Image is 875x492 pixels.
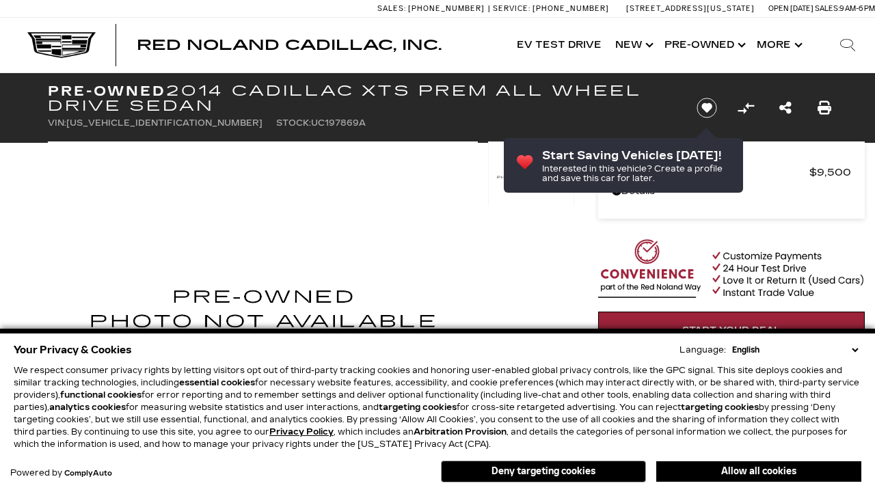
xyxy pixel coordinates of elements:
button: Deny targeting cookies [441,461,646,482]
a: Privacy Policy [269,427,334,437]
h1: 2014 Cadillac XTS PREM All Wheel Drive Sedan [48,83,673,113]
a: Start Your Deal [598,312,865,348]
a: Service: [PHONE_NUMBER] [488,5,612,12]
span: UC197869A [311,118,366,128]
a: Red Noland Cadillac, Inc. [137,38,442,52]
span: Your Privacy & Cookies [14,340,132,359]
a: Pre-Owned [658,18,750,72]
button: More [750,18,807,72]
img: Cadillac Dark Logo with Cadillac White Text [27,32,96,58]
button: Allow all cookies [656,461,861,482]
a: ComplyAuto [64,469,112,478]
a: [STREET_ADDRESS][US_STATE] [626,4,755,13]
span: VIN: [48,118,66,128]
span: Sales: [377,4,406,13]
span: 9 AM-6 PM [839,4,875,13]
span: Red [PERSON_NAME] [612,163,809,182]
span: Open [DATE] [768,4,813,13]
strong: targeting cookies [379,402,457,412]
select: Language Select [729,344,861,356]
span: Service: [493,4,530,13]
span: $9,500 [809,163,851,182]
span: [PHONE_NUMBER] [533,4,609,13]
p: We respect consumer privacy rights by letting visitors opt out of third-party tracking cookies an... [14,364,861,450]
strong: functional cookies [60,390,142,400]
span: Start Your Deal [682,325,781,336]
a: Details [612,182,851,201]
strong: analytics cookies [49,402,126,412]
a: Print this Pre-Owned 2014 Cadillac XTS PREM All Wheel Drive Sedan [818,98,831,118]
strong: essential cookies [179,378,255,387]
span: [PHONE_NUMBER] [408,4,485,13]
span: Red Noland Cadillac, Inc. [137,37,442,53]
a: Share this Pre-Owned 2014 Cadillac XTS PREM All Wheel Drive Sedan [779,98,792,118]
span: [US_VEHICLE_IDENTIFICATION_NUMBER] [66,118,262,128]
div: Powered by [10,469,112,478]
img: Used 2014 White Diamond Tricoat Cadillac PREM image 1 [488,141,574,208]
div: Language: [679,346,726,354]
img: Used 2014 White Diamond Tricoat Cadillac PREM image 1 [48,141,478,473]
strong: Pre-Owned [48,83,166,99]
span: Sales: [815,4,839,13]
strong: Arbitration Provision [414,427,507,437]
a: Sales: [PHONE_NUMBER] [377,5,488,12]
a: EV Test Drive [510,18,608,72]
button: Save vehicle [692,97,722,119]
a: New [608,18,658,72]
a: Red [PERSON_NAME] $9,500 [612,163,851,182]
span: Stock: [276,118,311,128]
button: Compare vehicle [736,98,756,118]
strong: targeting cookies [681,402,759,412]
